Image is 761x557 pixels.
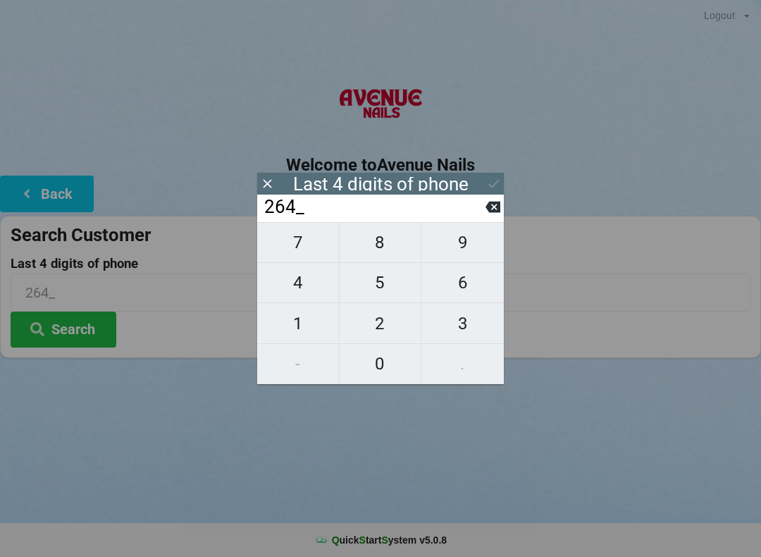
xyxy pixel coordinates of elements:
[340,344,422,384] button: 0
[257,268,339,298] span: 4
[257,309,339,338] span: 1
[340,263,422,303] button: 5
[257,303,340,343] button: 1
[340,309,421,338] span: 2
[340,268,421,298] span: 5
[421,268,504,298] span: 6
[340,228,421,257] span: 8
[421,222,504,263] button: 9
[257,263,340,303] button: 4
[340,303,422,343] button: 2
[257,228,339,257] span: 7
[340,222,422,263] button: 8
[340,349,421,379] span: 0
[421,303,504,343] button: 3
[421,228,504,257] span: 9
[421,263,504,303] button: 6
[421,309,504,338] span: 3
[257,222,340,263] button: 7
[293,177,469,191] div: Last 4 digits of phone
